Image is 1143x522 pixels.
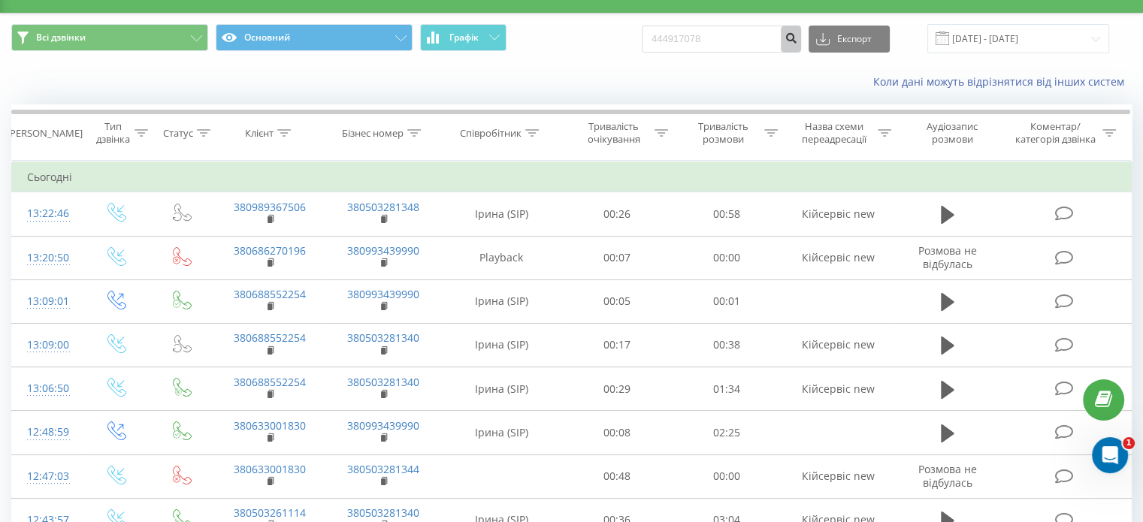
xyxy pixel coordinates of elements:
td: 00:17 [563,323,672,367]
div: Клієнт [245,127,274,140]
div: Назва схеми переадресації [795,120,874,146]
iframe: Intercom live chat [1092,437,1128,473]
td: Сьогодні [12,162,1132,192]
td: Кійсервіс new [781,367,894,411]
a: 380688552254 [234,330,306,345]
a: 380633001830 [234,462,306,476]
td: 00:00 [672,236,781,279]
a: 380503281348 [347,200,419,214]
div: 12:47:03 [27,462,67,491]
div: 13:06:50 [27,374,67,403]
a: 380993439990 [347,287,419,301]
td: 00:58 [672,192,781,236]
div: Аудіозапис розмови [909,120,996,146]
td: Кійсервіс new [781,192,894,236]
div: Коментар/категорія дзвінка [1011,120,1099,146]
span: Розмова не відбулась [918,462,977,490]
td: Ірина (SIP) [440,411,563,454]
td: 00:38 [672,323,781,367]
a: 380686270196 [234,243,306,258]
div: 12:48:59 [27,418,67,447]
span: Розмова не відбулась [918,243,977,271]
a: 380989367506 [234,200,306,214]
div: Тривалість розмови [685,120,760,146]
td: 00:00 [672,454,781,498]
td: Ірина (SIP) [440,367,563,411]
a: 380503281340 [347,505,419,520]
td: Ірина (SIP) [440,192,563,236]
div: Бізнес номер [342,127,404,140]
button: Експорт [809,26,890,53]
td: 00:08 [563,411,672,454]
a: Коли дані можуть відрізнятися вiд інших систем [873,74,1132,89]
a: 380688552254 [234,287,306,301]
button: Графік [420,24,506,51]
div: 13:09:00 [27,330,67,360]
div: Статус [163,127,193,140]
div: 13:09:01 [27,287,67,316]
input: Пошук за номером [642,26,801,53]
span: 1 [1123,437,1135,449]
td: Ірина (SIP) [440,279,563,323]
a: 380503281340 [347,330,419,345]
a: 380503261114 [234,505,306,520]
td: Кійсервіс new [781,236,894,279]
div: Співробітник [460,127,522,140]
td: Кійсервіс new [781,323,894,367]
td: 01:34 [672,367,781,411]
button: Основний [216,24,413,51]
div: [PERSON_NAME] [7,127,83,140]
td: 00:07 [563,236,672,279]
span: Всі дзвінки [36,32,86,44]
div: Тривалість очікування [576,120,652,146]
td: Кійсервіс new [781,454,894,498]
td: 02:25 [672,411,781,454]
button: Всі дзвінки [11,24,208,51]
div: 13:20:50 [27,243,67,273]
a: 380503281344 [347,462,419,476]
td: 00:29 [563,367,672,411]
a: 380993439990 [347,243,419,258]
td: 00:26 [563,192,672,236]
a: 380633001830 [234,418,306,433]
a: 380688552254 [234,375,306,389]
a: 380993439990 [347,418,419,433]
div: 13:22:46 [27,199,67,228]
td: 00:05 [563,279,672,323]
div: Тип дзвінка [95,120,130,146]
td: Playback [440,236,563,279]
span: Графік [449,32,479,43]
td: 00:48 [563,454,672,498]
a: 380503281340 [347,375,419,389]
td: 00:01 [672,279,781,323]
td: Ірина (SIP) [440,323,563,367]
